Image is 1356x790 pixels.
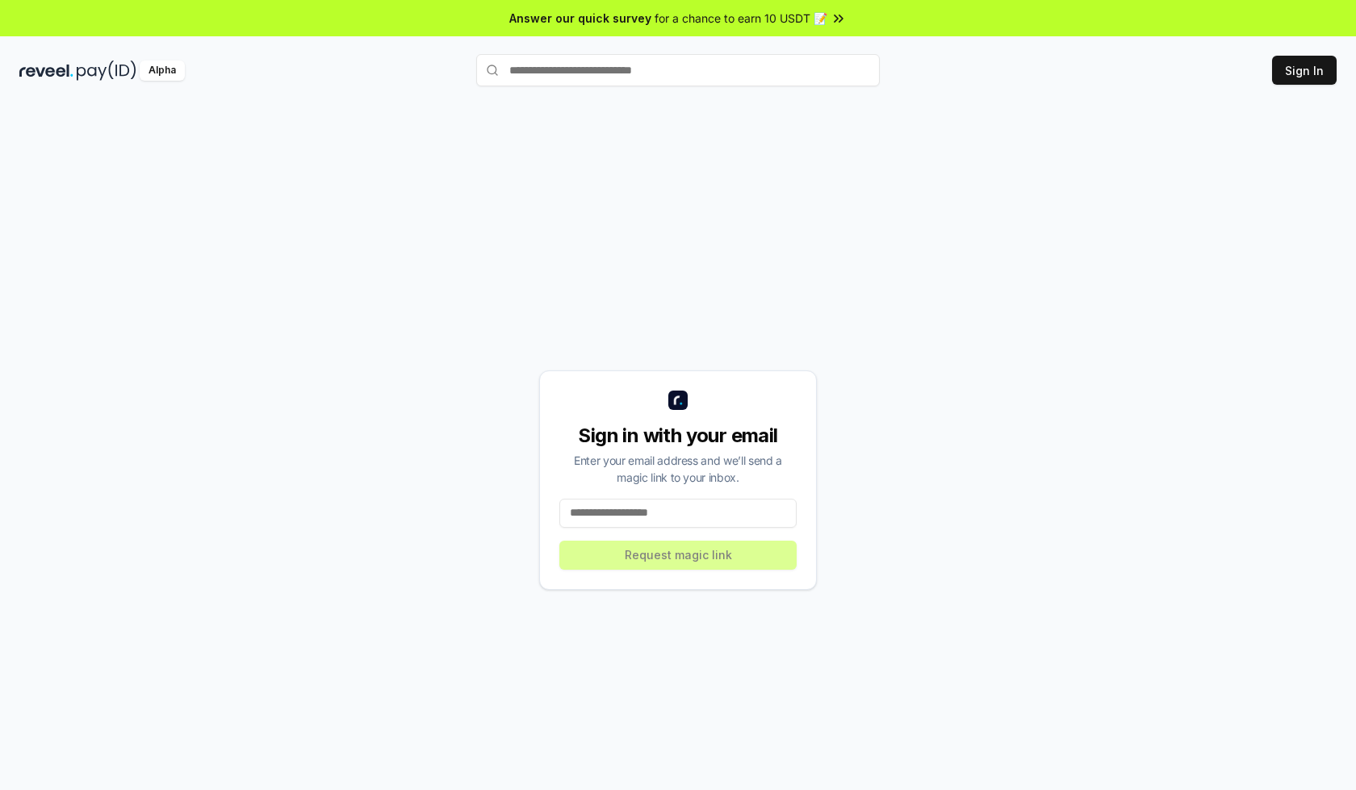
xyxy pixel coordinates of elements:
[559,423,797,449] div: Sign in with your email
[1272,56,1337,85] button: Sign In
[77,61,136,81] img: pay_id
[509,10,651,27] span: Answer our quick survey
[140,61,185,81] div: Alpha
[19,61,73,81] img: reveel_dark
[655,10,827,27] span: for a chance to earn 10 USDT 📝
[559,452,797,486] div: Enter your email address and we’ll send a magic link to your inbox.
[668,391,688,410] img: logo_small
